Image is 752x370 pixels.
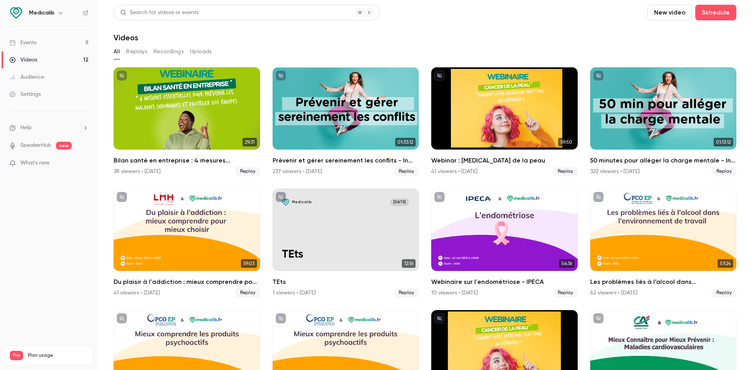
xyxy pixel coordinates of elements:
div: 62 viewers • [DATE] [590,289,637,297]
div: 41 viewers • [DATE] [114,289,160,297]
li: TEts [273,189,419,298]
button: unpublished [276,192,286,202]
a: TEtsMedicalib[DATE]TEts12:16TEts1 viewers • [DATE]Replay [273,189,419,298]
span: Replay [712,288,736,298]
span: 29:31 [242,138,257,146]
p: TEts [282,248,409,262]
h1: Videos [114,33,138,42]
section: Videos [114,5,736,365]
img: TEts [282,199,289,206]
div: Audience [9,73,44,81]
h2: 50 minutes pour alléger la charge mentale - In Extenso [590,156,737,165]
button: unpublished [593,70,604,81]
span: Replay [235,288,260,298]
button: New video [647,5,692,20]
button: unpublished [593,313,604,323]
span: Replay [235,167,260,176]
span: Pro [10,351,23,360]
div: 322 viewers • [DATE] [590,168,640,175]
button: unpublished [434,313,445,323]
div: Videos [9,56,37,64]
li: Les problèmes liés à l’alcool dans l'environnement de travail - OPCO EP [590,189,737,298]
div: Events [9,39,36,47]
h2: Prévenir et gérer sereinement les conflits - In Extenso [273,156,419,165]
span: Replay [553,288,578,298]
button: unpublished [434,70,445,81]
li: Bilan santé en entreprise : 4 mesures essentielles pour prévenir les maladies chroniques et proté... [114,67,260,176]
span: 12:16 [402,259,416,268]
button: Schedule [695,5,736,20]
img: Medicalib [10,7,22,19]
button: unpublished [276,70,286,81]
li: Webinaire sur l'endométriose - IPECA [431,189,578,298]
h2: Webinaire sur l'endométriose - IPECA [431,277,578,287]
span: Help [20,124,32,132]
h2: Webinar : [MEDICAL_DATA] de la peau [431,156,578,165]
span: 57:24 [718,259,733,268]
h2: Bilan santé en entreprise : 4 mesures essentielles pour prévenir les maladies chroniques et proté... [114,156,260,165]
span: Replay [712,167,736,176]
div: Search for videos or events [120,9,199,17]
span: Replay [553,167,578,176]
button: unpublished [434,192,445,202]
a: 59:50Webinar : [MEDICAL_DATA] de la peau41 viewers • [DATE]Replay [431,67,578,176]
a: 57:24Les problèmes liés à l’alcool dans l'environnement de travail - OPCO EP62 viewers • [DATE]Re... [590,189,737,298]
span: 56:36 [559,259,575,268]
h2: Les problèmes liés à l’alcool dans l'environnement de travail - OPCO EP [590,277,737,287]
button: Replays [126,45,147,58]
p: Medicalib [292,200,312,205]
div: Settings [9,90,41,98]
a: SpeakerHub [20,141,51,150]
button: unpublished [117,192,127,202]
button: All [114,45,120,58]
li: help-dropdown-opener [9,124,89,132]
span: new [56,142,72,150]
li: 50 minutes pour alléger la charge mentale - In Extenso [590,67,737,176]
a: 56:36Webinaire sur l'endométriose - IPECA10 viewers • [DATE]Replay [431,189,578,298]
div: 41 viewers • [DATE] [431,168,477,175]
button: unpublished [276,313,286,323]
span: Replay [394,167,419,176]
span: 01:33:12 [395,138,416,146]
li: Webinar : Cancer de la peau [431,67,578,176]
h2: Du plaisir à l'addiction : mieux comprendre pour mieux choisir - Lille Métropole Habitat [114,277,260,287]
span: 01:13:12 [714,138,733,146]
span: 59:03 [241,259,257,268]
span: What's new [20,159,50,167]
li: Prévenir et gérer sereinement les conflits - In Extenso [273,67,419,176]
span: Plan usage [28,352,88,359]
div: 38 viewers • [DATE] [114,168,161,175]
span: 59:50 [558,138,575,146]
a: 01:33:12Prévenir et gérer sereinement les conflits - In Extenso237 viewers • [DATE]Replay [273,67,419,176]
button: unpublished [593,192,604,202]
button: Uploads [190,45,212,58]
button: Recordings [154,45,184,58]
a: 29:31Bilan santé en entreprise : 4 mesures essentielles pour prévenir les maladies chroniques et ... [114,67,260,176]
button: unpublished [117,313,127,323]
h2: TEts [273,277,419,287]
div: 237 viewers • [DATE] [273,168,322,175]
div: 10 viewers • [DATE] [431,289,478,297]
span: [DATE] [390,199,409,206]
button: unpublished [117,70,127,81]
a: 59:03Du plaisir à l'addiction : mieux comprendre pour mieux choisir - Lille Métropole Habitat41 v... [114,189,260,298]
a: 01:13:1250 minutes pour alléger la charge mentale - In Extenso322 viewers • [DATE]Replay [590,67,737,176]
li: Du plaisir à l'addiction : mieux comprendre pour mieux choisir - Lille Métropole Habitat [114,189,260,298]
h6: Medicalib [29,9,54,17]
div: 1 viewers • [DATE] [273,289,316,297]
span: Replay [394,288,419,298]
